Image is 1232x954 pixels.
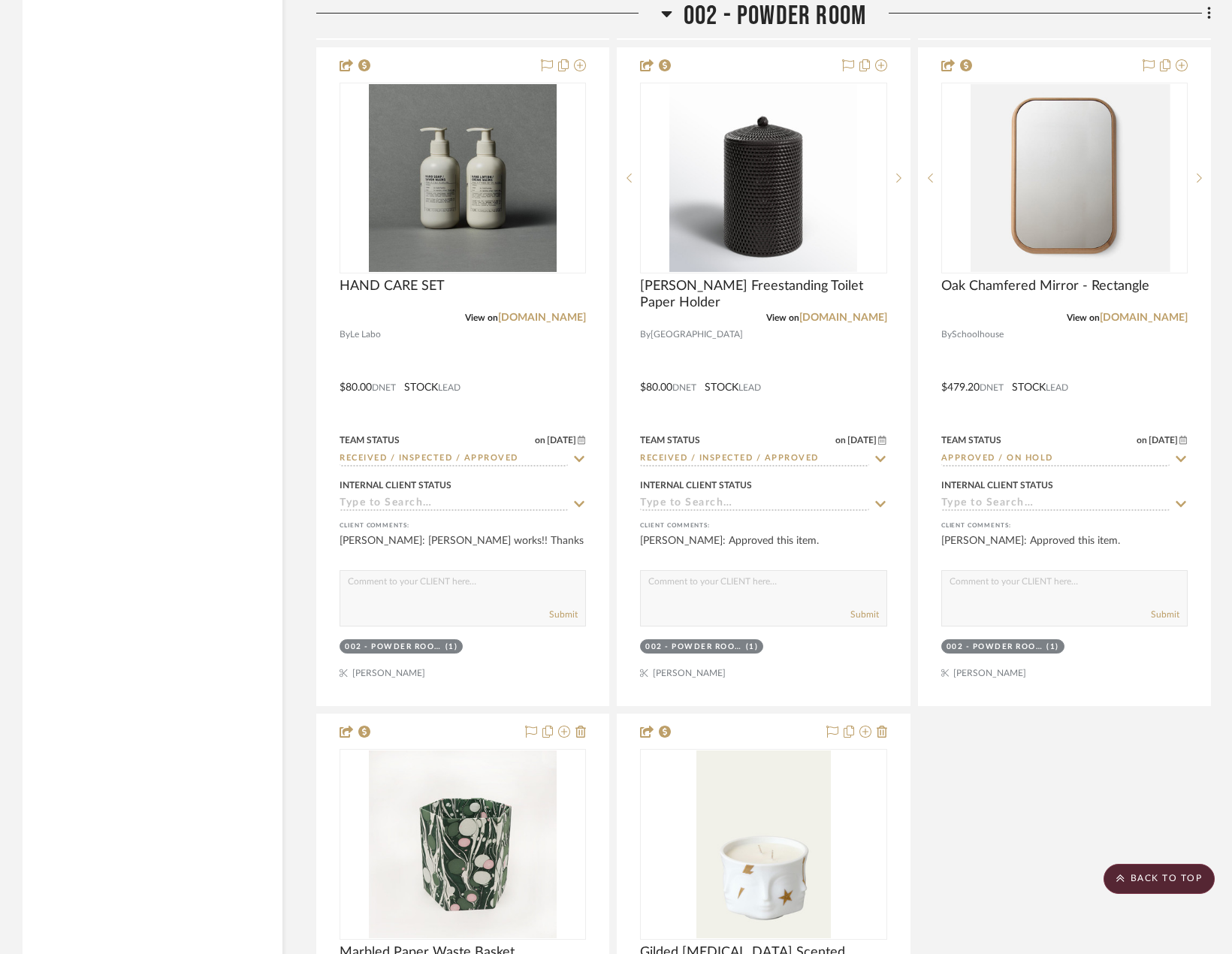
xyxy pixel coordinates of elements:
[799,312,887,323] a: [DOMAIN_NAME]
[640,328,651,342] span: By
[766,313,799,322] span: View on
[1151,608,1179,621] button: Submit
[549,608,578,621] button: Submit
[1137,436,1147,445] span: on
[535,436,545,445] span: on
[345,642,442,653] div: 002 - POWDER ROOM
[941,328,952,342] span: By
[746,642,759,653] div: (1)
[640,479,752,492] div: Internal Client Status
[835,436,846,445] span: on
[340,533,586,563] div: [PERSON_NAME]: [PERSON_NAME] works!! Thanks
[340,497,568,512] input: Type to Search…
[340,452,568,466] input: Type to Search…
[941,533,1188,563] div: [PERSON_NAME]: Approved this item.
[465,313,498,322] span: View on
[1147,435,1179,445] span: [DATE]
[1046,642,1059,653] div: (1)
[640,452,868,466] input: Type to Search…
[1100,312,1188,323] a: [DOMAIN_NAME]
[971,84,1158,272] img: Oak Chamfered Mirror - Rectangle
[340,278,445,294] span: HAND CARE SET
[941,497,1170,512] input: Type to Search…
[941,433,1001,447] div: Team Status
[696,750,831,938] img: Gilded Muse Scented Candle
[545,435,578,445] span: [DATE]
[498,312,586,323] a: [DOMAIN_NAME]
[640,433,700,447] div: Team Status
[952,328,1004,342] span: Schoolhouse
[369,750,557,938] img: Marbled Paper Waste Basket
[850,608,879,621] button: Submit
[1104,864,1215,894] scroll-to-top-button: BACK TO TOP
[340,328,350,342] span: By
[640,497,868,512] input: Type to Search…
[640,278,886,311] span: [PERSON_NAME] Freestanding Toilet Paper Holder
[651,328,743,342] span: [GEOGRAPHIC_DATA]
[941,278,1149,294] span: Oak Chamfered Mirror - Rectangle
[369,84,557,272] img: HAND CARE SET
[669,84,857,272] img: Rael Freestanding Toilet Paper Holder
[846,435,878,445] span: [DATE]
[941,479,1053,492] div: Internal Client Status
[445,642,458,653] div: (1)
[1067,313,1100,322] span: View on
[350,328,381,342] span: Le Labo
[645,642,742,653] div: 002 - POWDER ROOM
[340,433,400,447] div: Team Status
[947,642,1043,653] div: 002 - POWDER ROOM
[941,452,1170,466] input: Type to Search…
[340,479,451,492] div: Internal Client Status
[640,533,886,563] div: [PERSON_NAME]: Approved this item.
